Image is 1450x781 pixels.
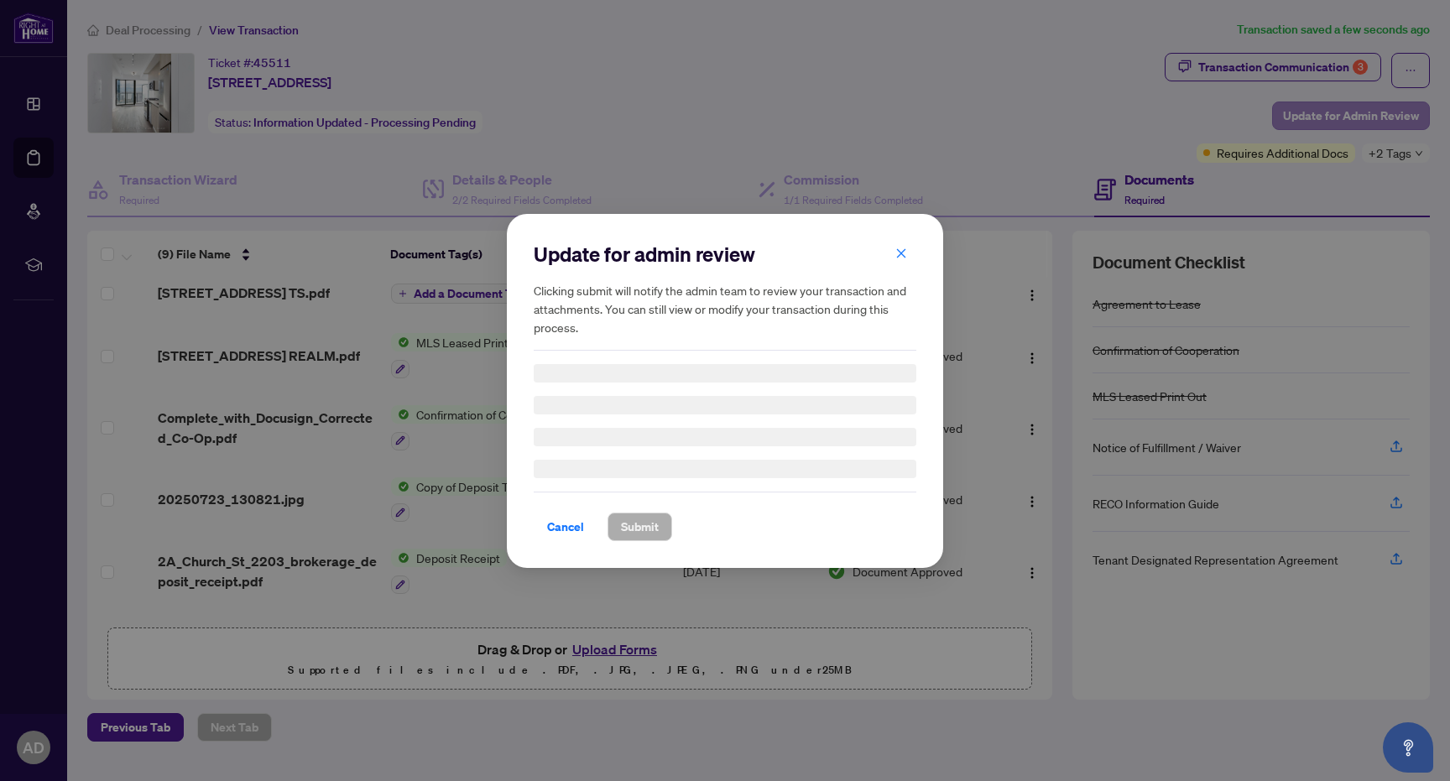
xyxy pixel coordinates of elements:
[534,281,916,336] h5: Clicking submit will notify the admin team to review your transaction and attachments. You can st...
[1383,722,1433,773] button: Open asap
[895,247,907,258] span: close
[534,513,597,541] button: Cancel
[608,513,672,541] button: Submit
[547,513,584,540] span: Cancel
[534,241,916,268] h2: Update for admin review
